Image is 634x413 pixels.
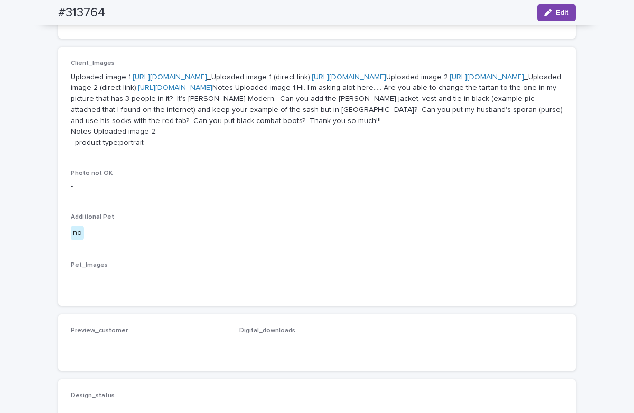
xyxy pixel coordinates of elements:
p: - [71,274,563,285]
a: [URL][DOMAIN_NAME] [138,84,212,91]
a: [URL][DOMAIN_NAME] [133,73,207,81]
p: - [71,339,227,350]
span: Design_status [71,392,115,399]
span: Preview_customer [71,327,128,334]
a: [URL][DOMAIN_NAME] [312,73,386,81]
div: no [71,226,84,241]
p: - [239,339,395,350]
span: Edit [556,9,569,16]
span: Additional Pet [71,214,114,220]
a: [URL][DOMAIN_NAME] [450,73,524,81]
span: Pet_Images [71,262,108,268]
button: Edit [537,4,576,21]
span: Digital_downloads [239,327,295,334]
p: - [71,181,563,192]
h2: #313764 [58,5,105,21]
span: Client_Images [71,60,115,67]
span: Photo not OK [71,170,113,176]
p: Uploaded image 1: _Uploaded image 1 (direct link): Uploaded image 2: _Uploaded image 2 (direct li... [71,72,563,149]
